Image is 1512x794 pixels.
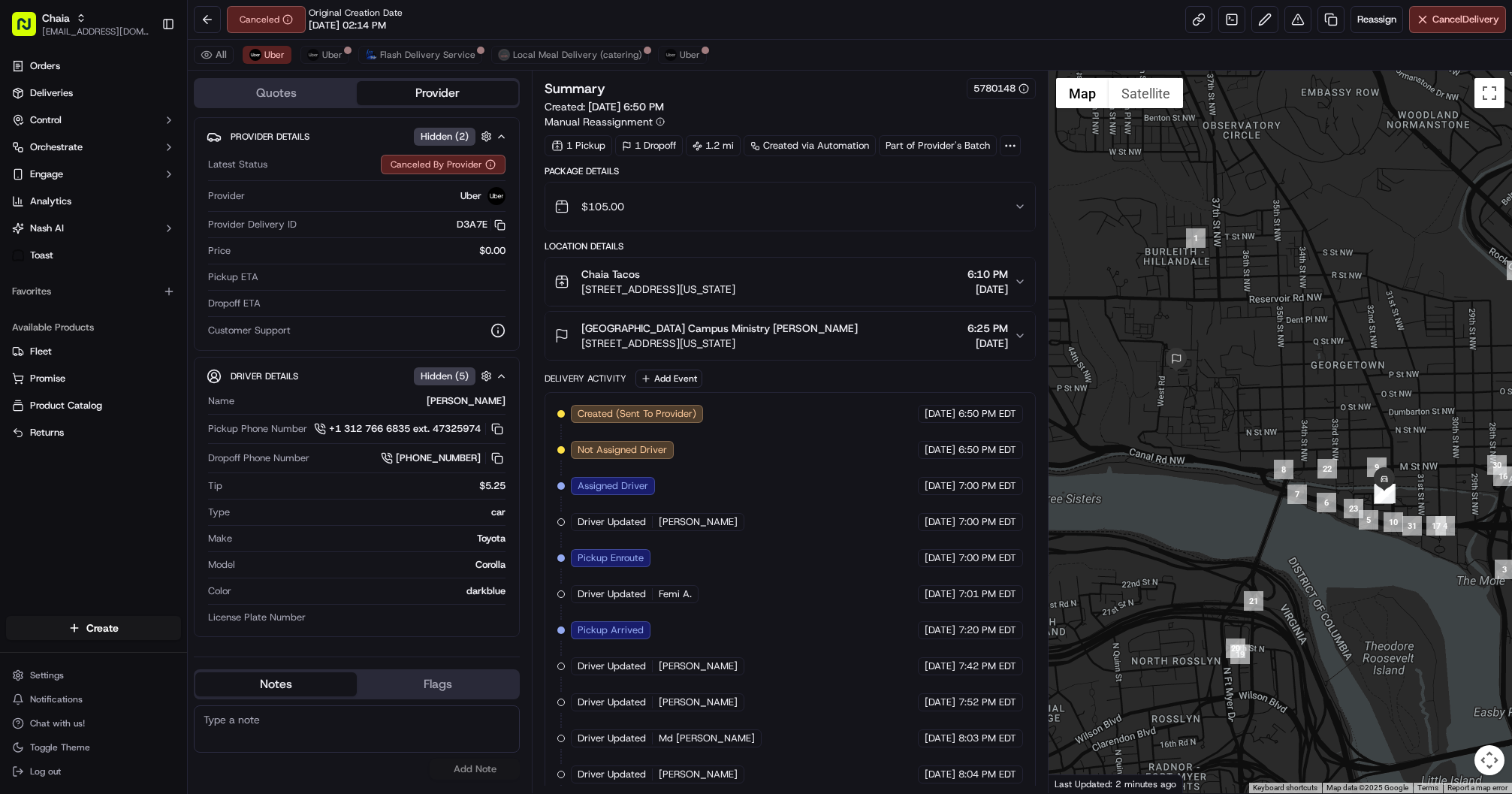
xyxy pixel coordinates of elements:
span: [PERSON_NAME] [659,660,738,673]
span: Manual Reassignment [545,114,653,129]
a: Fleet [12,345,175,358]
span: Created (Sent To Provider) [578,407,696,421]
div: 6 [1317,493,1336,512]
div: 17 [1426,516,1446,536]
div: [PERSON_NAME] [240,394,506,408]
div: Favorites [6,279,181,303]
span: Uber [460,189,481,203]
span: 7:52 PM EDT [958,696,1016,709]
div: car [236,506,506,519]
button: CancelDelivery [1409,6,1506,33]
span: [GEOGRAPHIC_DATA] Campus Ministry [PERSON_NAME] [581,321,858,336]
span: Price [208,244,231,258]
span: Driver Updated [578,660,646,673]
div: $5.25 [228,479,506,493]
span: Flash Delivery Service [380,49,475,61]
button: Provider DetailsHidden (2) [207,124,507,149]
span: Orders [30,59,60,73]
div: Available Products [6,315,181,340]
button: Driver DetailsHidden (5) [207,364,507,388]
button: Flags [357,672,518,696]
span: Notifications [30,693,83,705]
span: Original Creation Date [309,7,403,19]
span: 7:00 PM EDT [958,479,1016,493]
a: Created via Automation [744,135,876,156]
div: Delivery Activity [545,373,626,385]
button: Add Event [635,370,702,388]
span: +1 312 766 6835 ext. 47325974 [329,422,481,436]
div: 32 [1375,484,1394,503]
span: [DATE] [967,282,1008,297]
span: Created: [545,99,664,114]
button: Chaia Tacos[STREET_ADDRESS][US_STATE]6:10 PM[DATE] [545,258,1035,306]
span: 7:00 PM EDT [958,551,1016,565]
button: Chat with us! [6,713,181,734]
button: Log out [6,761,181,782]
span: [PERSON_NAME] [659,515,738,529]
button: Hidden (2) [414,127,496,146]
img: lmd_logo.png [498,49,510,61]
span: Tip [208,479,222,493]
button: Control [6,108,181,132]
button: Notifications [6,689,181,710]
span: [DATE] [925,623,955,637]
span: [DATE] 02:14 PM [309,19,386,32]
img: uber-new-logo.jpeg [665,49,677,61]
span: Log out [30,765,61,777]
span: [DATE] [925,443,955,457]
div: 31 [1402,516,1422,536]
span: Pickup Phone Number [208,422,307,436]
span: Provider Delivery ID [208,218,297,231]
button: Create [6,616,181,640]
span: [DATE] [925,479,955,493]
span: Promise [30,372,65,385]
div: 1 [1186,228,1206,248]
button: Toggle Theme [6,737,181,758]
span: 6:10 PM [967,267,1008,282]
button: Settings [6,665,181,686]
a: Returns [12,426,175,439]
span: [PHONE_NUMBER] [396,451,481,465]
button: Show street map [1056,78,1109,108]
span: Driver Updated [578,732,646,745]
span: Assigned Driver [578,479,648,493]
button: Flash Delivery Service [358,46,482,64]
button: Keyboard shortcuts [1253,783,1317,793]
a: Open this area in Google Maps (opens a new window) [1052,774,1102,793]
span: License Plate Number [208,611,306,624]
div: Corolla [241,558,506,572]
button: Returns [6,421,181,445]
span: [DATE] [925,515,955,529]
button: Chaia[EMAIL_ADDRESS][DOMAIN_NAME] [6,6,155,42]
span: Md [PERSON_NAME] [659,732,755,745]
a: Report a map error [1447,783,1507,792]
span: [DATE] 6:50 PM [588,100,664,113]
span: Control [30,113,62,127]
span: Driver Updated [578,696,646,709]
span: Driver Updated [578,587,646,601]
span: Dropoff ETA [208,297,261,310]
span: Analytics [30,195,71,208]
span: Driver Details [231,370,298,382]
span: Driver Updated [578,768,646,781]
button: $105.00 [545,183,1035,231]
a: Toast [6,243,181,267]
span: Pickup Arrived [578,623,644,637]
span: Pickup Enroute [578,551,644,565]
span: 6:50 PM EDT [958,407,1016,421]
span: Driver Updated [578,515,646,529]
span: Pickup ETA [208,270,258,284]
button: All [194,46,234,64]
a: +1 312 766 6835 ext. 47325974 [314,421,506,437]
span: $0.00 [479,244,506,258]
button: Engage [6,162,181,186]
button: Show satellite imagery [1109,78,1183,108]
span: Deliveries [30,86,73,100]
div: Canceled [227,6,306,33]
span: Engage [30,168,63,181]
button: Canceled By Provider [381,155,506,174]
div: 7 [1287,485,1307,504]
button: Hidden (5) [414,367,496,385]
